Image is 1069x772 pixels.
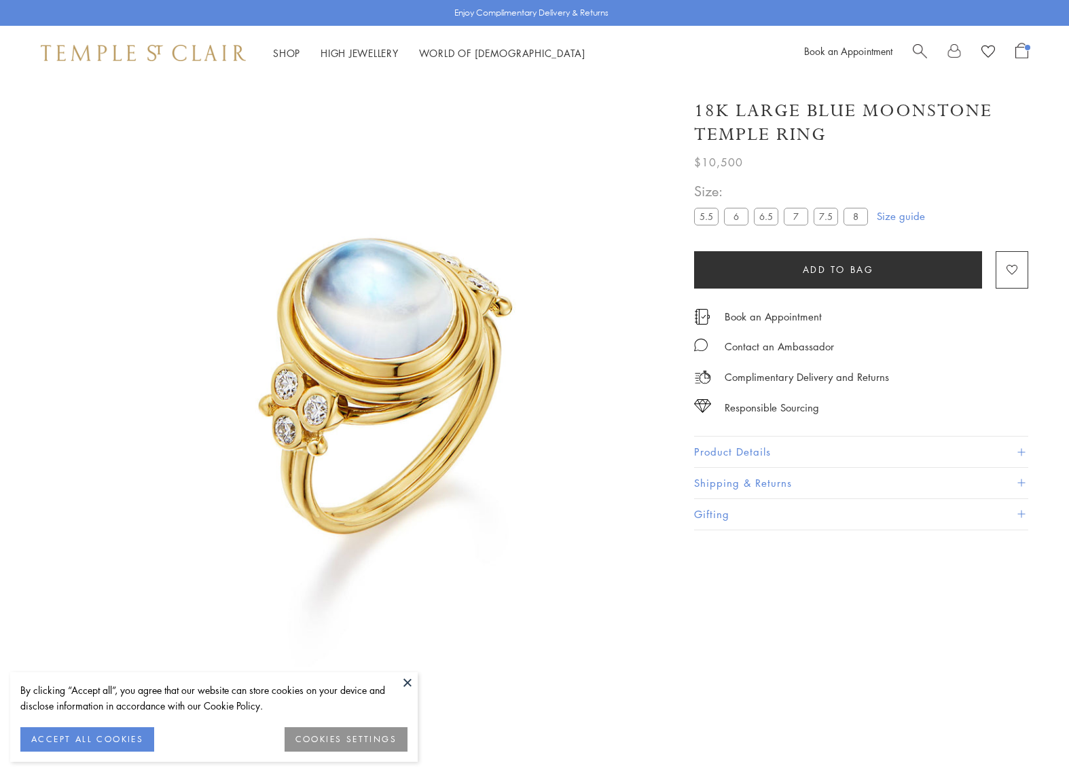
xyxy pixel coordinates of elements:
[694,399,711,413] img: icon_sourcing.svg
[419,46,585,60] a: World of [DEMOGRAPHIC_DATA]World of [DEMOGRAPHIC_DATA]
[694,369,711,386] img: icon_delivery.svg
[694,99,1028,147] h1: 18K Large Blue Moonstone Temple Ring
[804,44,892,58] a: Book an Appointment
[41,45,246,61] img: Temple St. Clair
[725,369,889,386] p: Complimentary Delivery and Returns
[913,43,927,63] a: Search
[694,251,982,289] button: Add to bag
[725,338,834,355] div: Contact an Ambassador
[844,208,868,225] label: 8
[694,208,719,225] label: 5.5
[321,46,399,60] a: High JewelleryHigh Jewellery
[88,80,675,667] img: R14113-BM10V
[724,208,748,225] label: 6
[273,46,300,60] a: ShopShop
[20,727,154,752] button: ACCEPT ALL COOKIES
[694,338,708,352] img: MessageIcon-01_2.svg
[694,499,1028,530] button: Gifting
[725,399,819,416] div: Responsible Sourcing
[694,180,873,202] span: Size:
[877,209,925,223] a: Size guide
[803,262,874,277] span: Add to bag
[694,309,710,325] img: icon_appointment.svg
[814,208,838,225] label: 7.5
[784,208,808,225] label: 7
[1001,708,1055,758] iframe: Gorgias live chat messenger
[694,468,1028,498] button: Shipping & Returns
[1015,43,1028,63] a: Open Shopping Bag
[454,6,609,20] p: Enjoy Complimentary Delivery & Returns
[754,208,778,225] label: 6.5
[694,153,743,171] span: $10,500
[20,682,407,714] div: By clicking “Accept all”, you agree that our website can store cookies on your device and disclos...
[285,727,407,752] button: COOKIES SETTINGS
[694,437,1028,467] button: Product Details
[273,45,585,62] nav: Main navigation
[725,309,822,324] a: Book an Appointment
[981,43,995,63] a: View Wishlist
